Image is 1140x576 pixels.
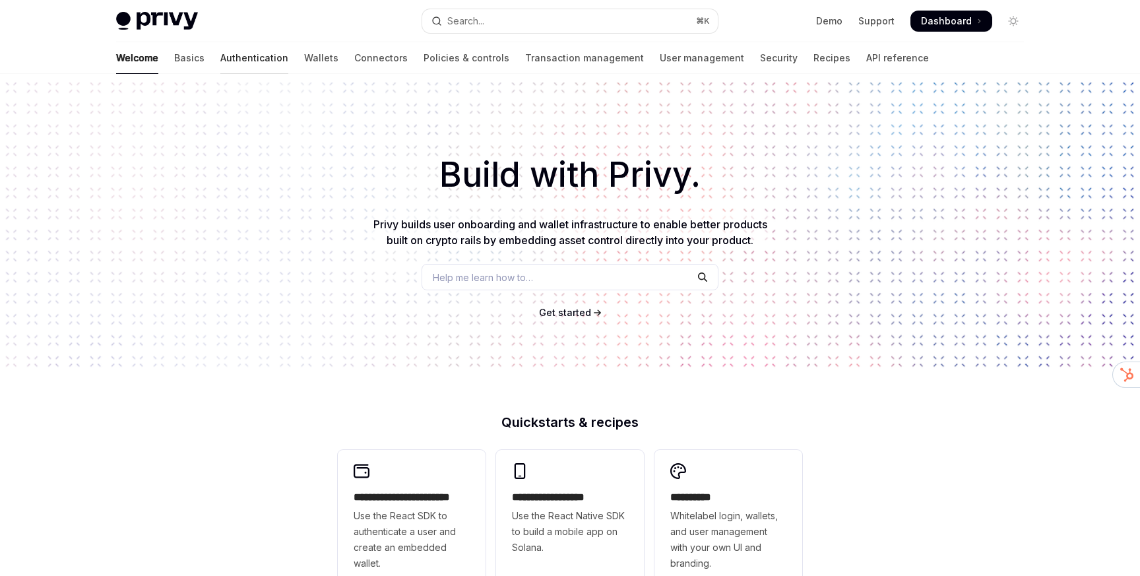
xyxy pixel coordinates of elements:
[670,508,786,571] span: Whitelabel login, wallets, and user management with your own UI and branding.
[354,42,408,74] a: Connectors
[539,307,591,318] span: Get started
[813,42,850,74] a: Recipes
[539,306,591,319] a: Get started
[304,42,338,74] a: Wallets
[921,15,972,28] span: Dashboard
[116,42,158,74] a: Welcome
[433,271,533,284] span: Help me learn how to…
[866,42,929,74] a: API reference
[373,218,767,247] span: Privy builds user onboarding and wallet infrastructure to enable better products built on crypto ...
[696,16,710,26] span: ⌘ K
[525,42,644,74] a: Transaction management
[816,15,842,28] a: Demo
[220,42,288,74] a: Authentication
[424,42,509,74] a: Policies & controls
[174,42,205,74] a: Basics
[116,12,198,30] img: light logo
[660,42,744,74] a: User management
[422,9,718,33] button: Open search
[354,508,470,571] span: Use the React SDK to authenticate a user and create an embedded wallet.
[858,15,895,28] a: Support
[760,42,798,74] a: Security
[21,149,1119,201] h1: Build with Privy.
[512,508,628,556] span: Use the React Native SDK to build a mobile app on Solana.
[338,416,802,429] h2: Quickstarts & recipes
[1003,11,1024,32] button: Toggle dark mode
[910,11,992,32] a: Dashboard
[447,13,484,29] div: Search...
